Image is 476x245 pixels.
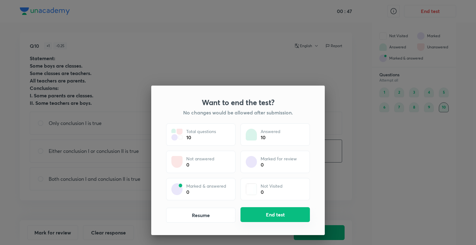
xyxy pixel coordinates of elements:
p: Marked & answered [186,183,226,189]
img: attempt state [246,129,257,140]
h3: Want to end the test? [202,98,275,107]
div: 0 [261,162,297,168]
p: Total questions [186,129,216,134]
img: attempt state [171,129,183,140]
p: Answered [261,129,280,134]
img: attempt state [246,183,257,195]
div: 0 [261,189,283,195]
button: End test [240,207,310,222]
p: Not answered [186,156,214,162]
img: attempt state [171,183,183,195]
div: 10 [261,134,280,140]
p: Not Visited [261,183,283,189]
div: 10 [186,134,216,140]
div: 0 [186,162,214,168]
button: Resume [166,208,236,223]
h5: No changes would be allowed after submission. [183,109,293,116]
p: Marked for review [261,156,297,162]
img: attempt state [246,156,257,168]
div: 0 [186,189,226,195]
img: attempt state [171,156,183,168]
